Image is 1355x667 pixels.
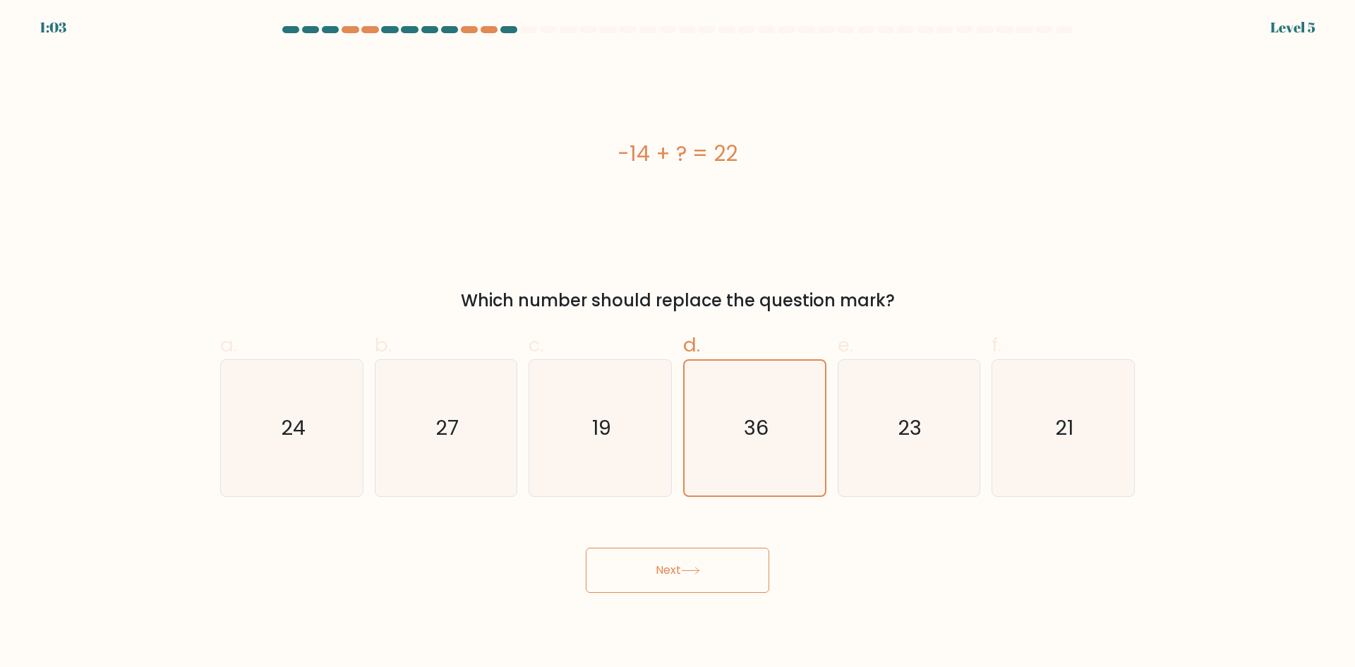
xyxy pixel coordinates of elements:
[1056,414,1074,442] text: 21
[375,331,392,359] span: b.
[529,331,544,359] span: c.
[898,414,922,442] text: 23
[220,138,1135,169] div: -14 + ? = 22
[683,331,700,359] span: d.
[435,414,459,442] text: 27
[992,331,1001,359] span: f.
[744,414,769,442] text: 36
[1270,17,1315,38] div: Level 5
[220,331,237,359] span: a.
[229,288,1126,313] div: Which number should replace the question mark?
[592,414,611,442] text: 19
[586,548,769,593] button: Next
[40,17,66,38] div: 1:03
[838,331,853,359] span: e.
[281,414,306,442] text: 24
